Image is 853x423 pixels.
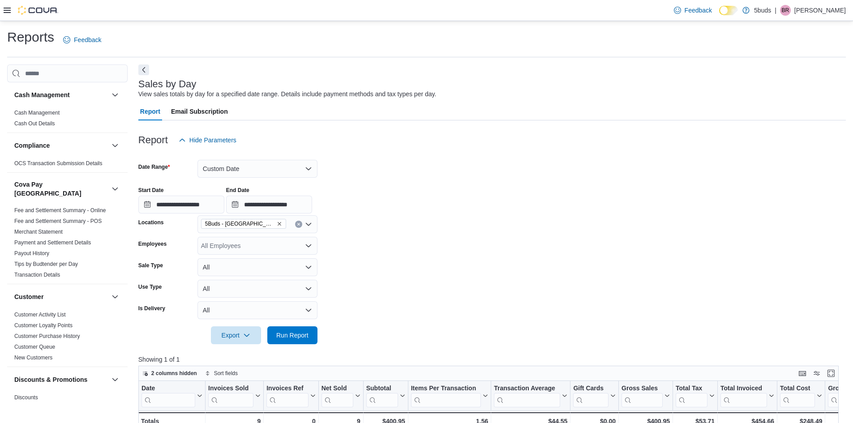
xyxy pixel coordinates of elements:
[205,219,275,228] span: 5Buds - [GEOGRAPHIC_DATA]
[266,385,308,393] div: Invoices Ref
[110,184,120,194] button: Cova Pay [GEOGRAPHIC_DATA]
[14,110,60,116] a: Cash Management
[14,343,55,350] span: Customer Queue
[141,385,202,407] button: Date
[138,64,149,75] button: Next
[676,385,707,407] div: Total Tax
[14,322,73,329] a: Customer Loyalty Points
[138,90,437,99] div: View sales totals by day for a specified date range. Details include payment methods and tax type...
[494,385,567,407] button: Transaction Average
[780,385,822,407] button: Total Cost
[494,385,560,407] div: Transaction Average
[14,311,66,318] span: Customer Activity List
[411,385,481,393] div: Items Per Transaction
[14,292,108,301] button: Customer
[18,6,58,15] img: Cova
[14,160,103,167] a: OCS Transaction Submission Details
[141,385,195,393] div: Date
[14,261,78,267] a: Tips by Budtender per Day
[14,250,49,256] a: Payout History
[7,158,128,172] div: Compliance
[14,229,63,235] a: Merchant Statement
[138,283,162,291] label: Use Type
[7,309,128,367] div: Customer
[140,103,160,120] span: Report
[494,385,560,393] div: Transaction Average
[197,160,317,178] button: Custom Date
[14,394,38,401] span: Discounts
[197,280,317,298] button: All
[411,385,488,407] button: Items Per Transaction
[14,141,108,150] button: Compliance
[305,242,312,249] button: Open list of options
[366,385,398,393] div: Subtotal
[214,370,238,377] span: Sort fields
[14,375,108,384] button: Discounts & Promotions
[780,5,791,16] div: Briannen Rubin
[189,136,236,145] span: Hide Parameters
[14,322,73,329] span: Customer Loyalty Points
[14,312,66,318] a: Customer Activity List
[14,120,55,127] a: Cash Out Details
[780,385,815,393] div: Total Cost
[321,385,353,393] div: Net Sold
[138,240,167,248] label: Employees
[14,218,102,224] a: Fee and Settlement Summary - POS
[14,120,55,127] span: Cash Out Details
[14,375,87,384] h3: Discounts & Promotions
[366,385,405,407] button: Subtotal
[14,333,80,339] a: Customer Purchase History
[208,385,261,407] button: Invoices Sold
[139,368,201,379] button: 2 columns hidden
[754,5,771,16] p: 5buds
[277,221,282,226] button: Remove 5Buds - Weyburn from selection in this group
[226,187,249,194] label: End Date
[138,219,164,226] label: Locations
[14,218,102,225] span: Fee and Settlement Summary - POS
[676,385,707,393] div: Total Tax
[411,385,481,407] div: Items Per Transaction
[226,196,312,214] input: Press the down key to open a popover containing a calendar.
[622,385,663,393] div: Gross Sales
[138,163,170,171] label: Date Range
[780,385,815,407] div: Total Cost
[321,385,353,407] div: Net Sold
[14,239,91,246] a: Payment and Settlement Details
[7,28,54,46] h1: Reports
[14,272,60,278] a: Transaction Details
[208,385,253,407] div: Invoices Sold
[201,368,241,379] button: Sort fields
[14,355,52,361] a: New Customers
[171,103,228,120] span: Email Subscription
[266,385,308,407] div: Invoices Ref
[670,1,716,19] a: Feedback
[276,331,309,340] span: Run Report
[138,355,846,364] p: Showing 1 of 1
[797,368,808,379] button: Keyboard shortcuts
[216,326,256,344] span: Export
[14,228,63,235] span: Merchant Statement
[138,187,164,194] label: Start Date
[197,258,317,276] button: All
[295,221,302,228] button: Clear input
[60,31,105,49] a: Feedback
[719,6,738,15] input: Dark Mode
[14,180,108,198] button: Cova Pay [GEOGRAPHIC_DATA]
[110,90,120,100] button: Cash Management
[321,385,360,407] button: Net Sold
[197,301,317,319] button: All
[794,5,846,16] p: [PERSON_NAME]
[138,79,197,90] h3: Sales by Day
[720,385,767,393] div: Total Invoiced
[14,239,91,246] span: Payment and Settlement Details
[14,90,108,99] button: Cash Management
[782,5,789,16] span: BR
[74,35,101,44] span: Feedback
[14,292,43,301] h3: Customer
[622,385,670,407] button: Gross Sales
[266,385,315,407] button: Invoices Ref
[14,207,106,214] a: Fee and Settlement Summary - Online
